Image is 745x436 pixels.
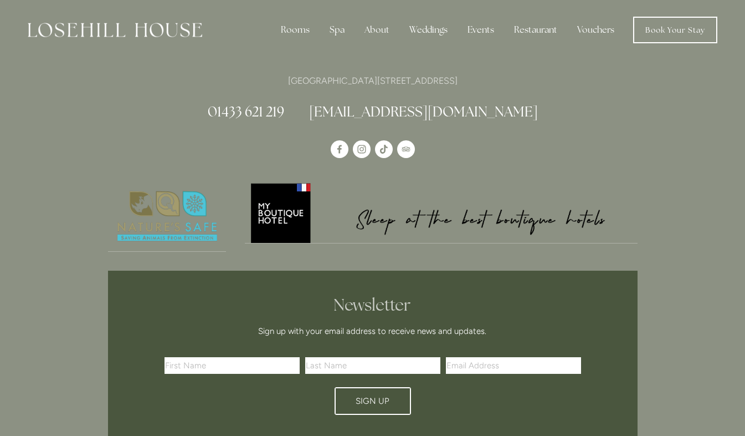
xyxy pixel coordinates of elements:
div: About [356,19,398,41]
input: Email Address [446,357,581,374]
input: First Name [165,357,300,374]
a: Nature's Safe - Logo [108,181,227,252]
h2: Newsletter [168,295,577,315]
a: TikTok [375,140,393,158]
div: Weddings [400,19,456,41]
a: Vouchers [568,19,623,41]
div: Events [459,19,503,41]
img: My Boutique Hotel - Logo [245,181,638,243]
a: Losehill House Hotel & Spa [331,140,348,158]
img: Losehill House [28,23,202,37]
p: Sign up with your email address to receive news and updates. [168,325,577,338]
div: Restaurant [505,19,566,41]
a: [EMAIL_ADDRESS][DOMAIN_NAME] [309,103,538,120]
div: Spa [321,19,353,41]
input: Last Name [305,357,440,374]
img: Nature's Safe - Logo [108,181,227,251]
span: Sign Up [356,396,389,406]
button: Sign Up [335,387,411,415]
a: Instagram [353,140,371,158]
p: [GEOGRAPHIC_DATA][STREET_ADDRESS] [108,73,638,88]
div: Rooms [272,19,318,41]
a: TripAdvisor [397,140,415,158]
a: Book Your Stay [633,17,717,43]
a: 01433 621 219 [208,103,284,120]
